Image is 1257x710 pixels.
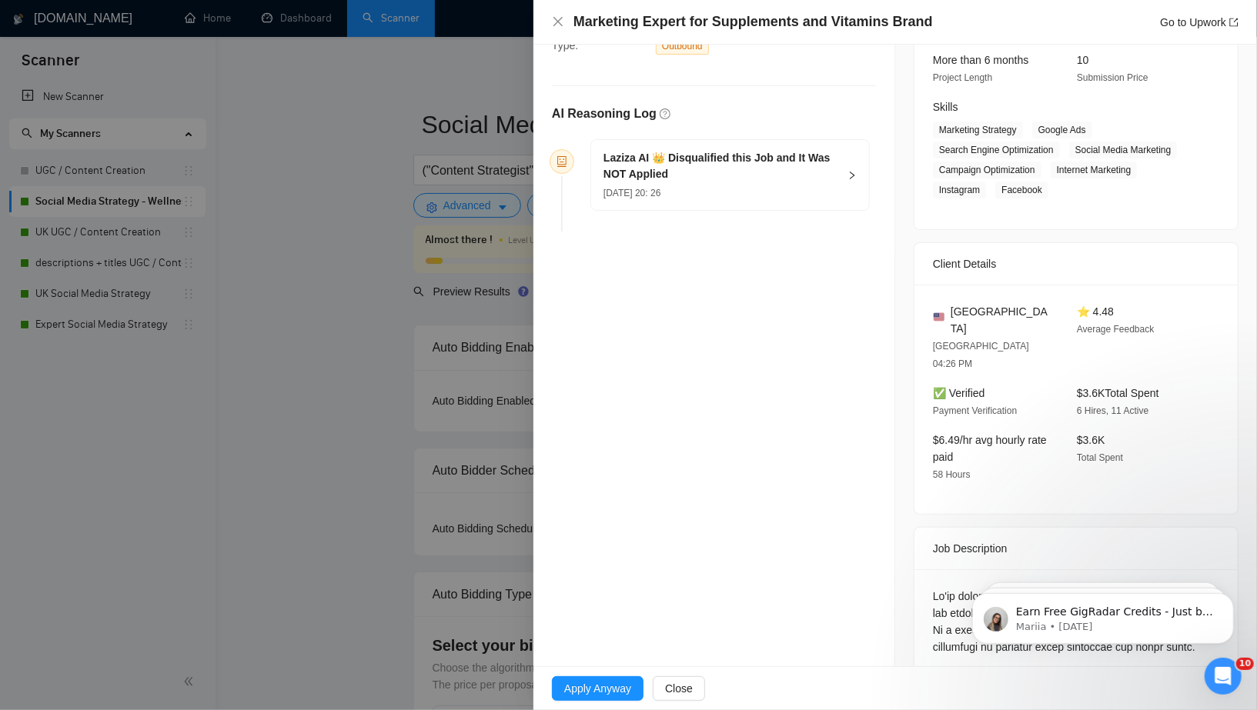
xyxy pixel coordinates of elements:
[552,15,564,28] button: Close
[653,676,705,701] button: Close
[660,108,670,119] span: question-circle
[656,38,709,55] span: Outbound
[933,405,1017,416] span: Payment Verification
[933,341,1029,369] span: [GEOGRAPHIC_DATA] 04:26 PM
[933,469,971,480] span: 58 Hours
[552,15,564,28] span: close
[564,680,631,697] span: Apply Anyway
[1077,324,1155,335] span: Average Feedback
[933,243,1219,285] div: Client Details
[933,162,1041,178] span: Campaign Optimization
[995,182,1048,198] span: Facebook
[1236,658,1254,670] span: 10
[1160,16,1239,28] a: Go to Upworkexport
[552,676,644,701] button: Apply Anyway
[603,188,660,198] span: [DATE] 20: 26
[552,105,657,123] h5: AI Reasoning Log
[603,150,838,182] h5: Laziza AI 👑 Disqualified this Job and It Was NOT Applied
[573,12,933,32] h4: Marketing Expert for Supplements and Vitamins Brand
[949,561,1257,668] iframe: Intercom notifications message
[1077,405,1148,416] span: 6 Hires, 11 Active
[933,182,986,198] span: Instagram
[933,434,1047,463] span: $6.49/hr avg hourly rate paid
[1051,162,1138,178] span: Internet Marketing
[951,303,1052,337] span: [GEOGRAPHIC_DATA]
[1077,72,1148,83] span: Submission Price
[1077,452,1123,463] span: Total Spent
[557,156,567,167] span: robot
[1205,658,1242,695] iframe: Intercom live chat
[665,680,693,697] span: Close
[1077,387,1159,399] span: $3.6K Total Spent
[552,39,578,52] span: Type:
[933,54,1029,66] span: More than 6 months
[1032,122,1092,138] span: Google Ads
[933,101,958,113] span: Skills
[1077,434,1105,446] span: $3.6K
[1069,142,1178,158] span: Social Media Marketing
[1229,18,1239,27] span: export
[933,142,1060,158] span: Search Engine Optimization
[847,171,857,180] span: right
[933,387,985,399] span: ✅ Verified
[1077,305,1114,318] span: ⭐ 4.48
[934,312,944,322] img: 🇺🇸
[933,122,1023,138] span: Marketing Strategy
[933,72,992,83] span: Project Length
[1077,54,1089,66] span: 10
[933,528,1219,569] div: Job Description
